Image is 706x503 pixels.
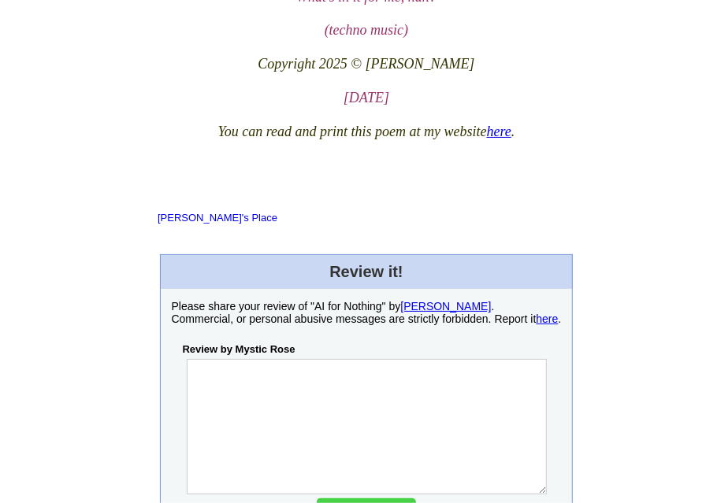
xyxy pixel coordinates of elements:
td: Review it! [160,255,573,290]
b: Review by Mystic Rose [183,343,295,355]
a: [PERSON_NAME]'s Place [158,212,277,224]
i: You can read and print this poem at my website [218,124,487,139]
a: here [487,124,511,139]
a: here [537,313,559,325]
i: . [511,124,515,139]
span: (techno music) [325,22,408,38]
i: [DATE] [344,90,389,105]
p: Please share your review of "AI for Nothing" by . Commercial, or personal abusive messages are st... [172,300,562,325]
i: Copyright 2025 © [PERSON_NAME] [258,56,474,72]
a: [PERSON_NAME] [400,300,491,313]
